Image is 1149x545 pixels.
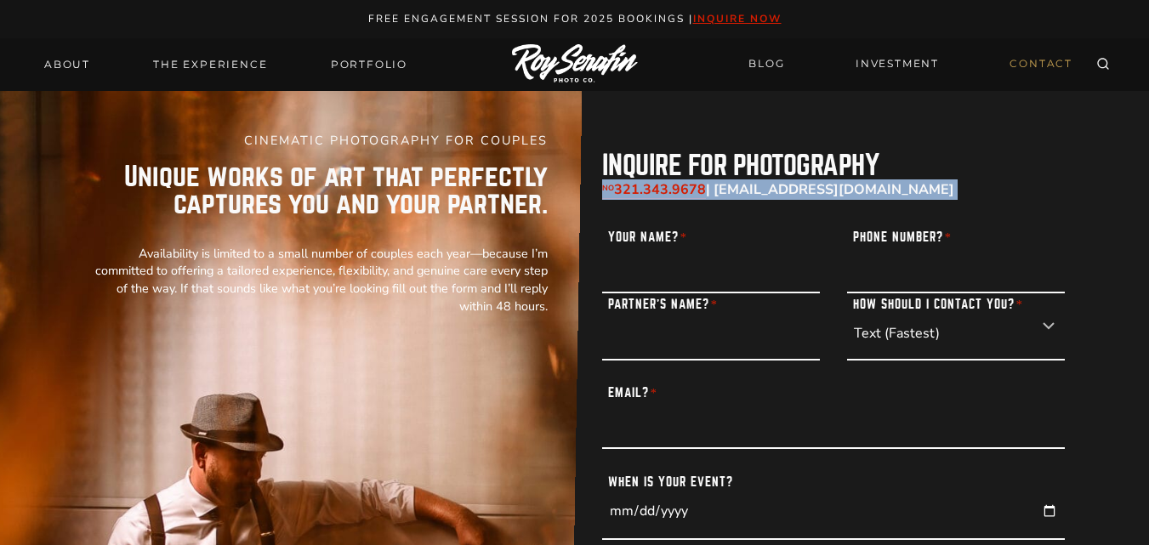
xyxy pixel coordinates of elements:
strong: | [EMAIL_ADDRESS][DOMAIN_NAME] [602,180,954,199]
p: Unique works of art that perfectly captures you and your partner. [85,156,548,218]
p: Free engagement session for 2025 Bookings | [19,10,1131,28]
nav: Primary Navigation [34,53,418,77]
nav: Secondary Navigation [738,49,1083,79]
h2: inquire for photography [602,152,1065,179]
a: CONTACT [999,49,1083,79]
a: BLOG [738,49,794,79]
label: Email? [602,383,664,400]
p: Availability is limited to a small number of couples each year—because I’m committed to offering ... [85,245,548,315]
h5: CINEMATIC PHOTOGRAPHY FOR COUPLES [85,132,548,150]
label: Partner’s Name? [602,293,725,310]
label: How Should I contact You? [847,293,1030,310]
a: THE EXPERIENCE [143,53,277,77]
label: Your Name? [602,226,694,243]
img: Logo of Roy Serafin Photo Co., featuring stylized text in white on a light background, representi... [512,44,638,84]
button: View Search Form [1091,53,1115,77]
label: When is your event? [602,471,739,488]
label: Phone Number? [847,226,958,243]
a: inquire now [693,12,782,26]
a: About [34,53,100,77]
a: Portfolio [321,53,418,77]
a: NO321.343.9678 [602,180,706,199]
sub: NO [602,183,614,193]
a: INVESTMENT [845,49,949,79]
